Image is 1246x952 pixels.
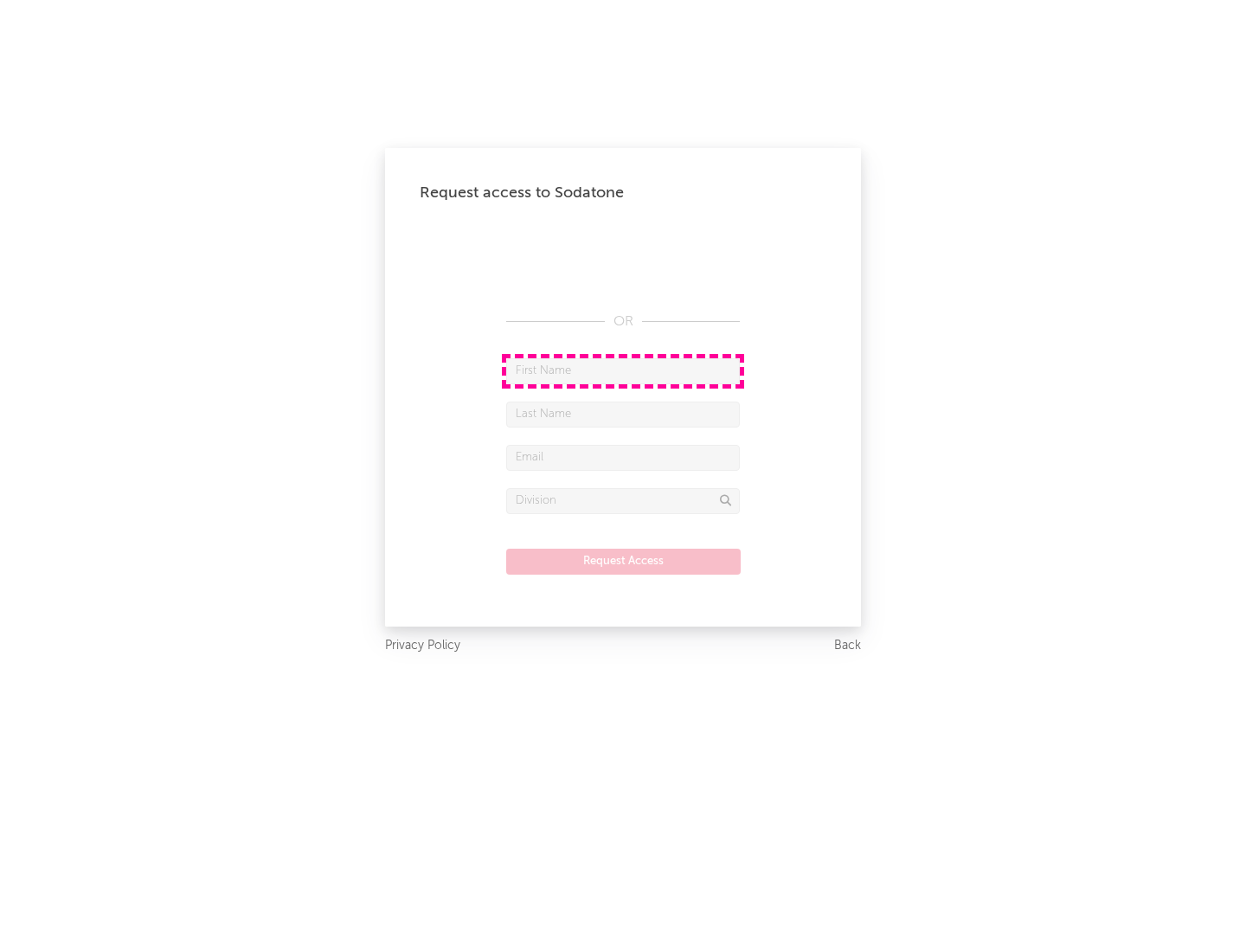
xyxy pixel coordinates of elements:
[834,635,861,657] a: Back
[506,488,740,514] input: Division
[506,402,740,428] input: Last Name
[506,445,740,471] input: Email
[506,312,740,332] div: OR
[506,358,740,384] input: First Name
[385,635,460,657] a: Privacy Policy
[420,183,826,203] div: Request access to Sodatone
[506,549,741,575] button: Request Access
